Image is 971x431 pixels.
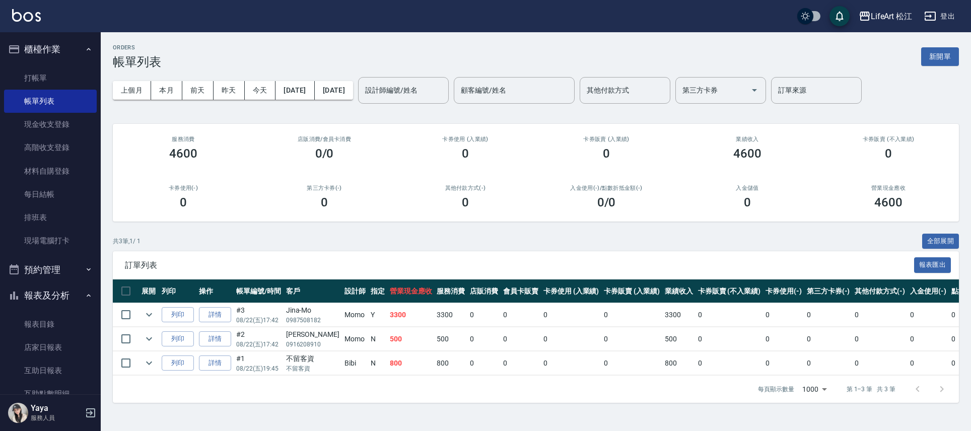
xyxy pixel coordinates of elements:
button: 昨天 [214,81,245,100]
td: 0 [541,327,602,351]
h3: 0 [462,147,469,161]
a: 報表目錄 [4,313,97,336]
p: 08/22 (五) 17:42 [236,340,281,349]
td: N [368,327,387,351]
a: 店家日報表 [4,336,97,359]
p: 0916208910 [286,340,339,349]
h2: 卡券使用 (入業績) [407,136,524,142]
img: Person [8,403,28,423]
button: 櫃檯作業 [4,36,97,62]
p: 第 1–3 筆 共 3 筆 [847,385,895,394]
td: 0 [763,303,804,327]
td: 800 [662,351,696,375]
button: save [829,6,850,26]
button: 本月 [151,81,182,100]
button: 今天 [245,81,276,100]
a: 排班表 [4,206,97,229]
button: 預約管理 [4,257,97,283]
a: 詳情 [199,355,231,371]
p: 共 3 筆, 1 / 1 [113,237,141,246]
td: 0 [908,327,949,351]
button: [DATE] [275,81,314,100]
th: 設計師 [342,279,368,303]
td: 0 [501,351,541,375]
a: 互助日報表 [4,359,97,382]
p: 不留客資 [286,364,339,373]
th: 卡券販賣 (不入業績) [696,279,763,303]
div: Jina-Mo [286,305,339,316]
th: 卡券使用(-) [763,279,804,303]
td: 0 [541,351,602,375]
button: expand row [142,307,157,322]
th: 客戶 [284,279,342,303]
h2: ORDERS [113,44,161,51]
button: [DATE] [315,81,353,100]
button: 列印 [162,355,194,371]
td: 0 [501,327,541,351]
button: LifeArt 松江 [855,6,917,27]
button: expand row [142,331,157,346]
td: 0 [852,351,908,375]
a: 帳單列表 [4,90,97,113]
td: 500 [387,327,435,351]
h2: 店販消費 /會員卡消費 [266,136,383,142]
td: Bibi [342,351,368,375]
td: 0 [601,327,662,351]
button: expand row [142,355,157,371]
th: 指定 [368,279,387,303]
td: Momo [342,327,368,351]
h2: 第三方卡券(-) [266,185,383,191]
td: 0 [908,303,949,327]
h3: 0 [180,195,187,209]
button: 報表及分析 [4,282,97,309]
div: 不留客資 [286,353,339,364]
th: 第三方卡券(-) [804,279,853,303]
div: [PERSON_NAME] [286,329,339,340]
th: 營業現金應收 [387,279,435,303]
span: 訂單列表 [125,260,914,270]
button: 列印 [162,307,194,323]
h2: 卡券販賣 (入業績) [548,136,665,142]
button: 登出 [920,7,959,26]
td: 0 [852,327,908,351]
td: 0 [601,303,662,327]
a: 報表匯出 [914,260,951,269]
td: 0 [501,303,541,327]
a: 現場電腦打卡 [4,229,97,252]
td: 0 [696,351,763,375]
button: 報表匯出 [914,257,951,273]
td: 3300 [434,303,467,327]
h3: 帳單列表 [113,55,161,69]
h3: 4600 [733,147,761,161]
a: 打帳單 [4,66,97,90]
td: 0 [763,327,804,351]
th: 其他付款方式(-) [852,279,908,303]
h2: 業績收入 [689,136,806,142]
td: #2 [234,327,284,351]
td: 0 [467,303,501,327]
h3: 服務消費 [125,136,242,142]
th: 卡券使用 (入業績) [541,279,602,303]
td: 0 [541,303,602,327]
button: 前天 [182,81,214,100]
th: 會員卡販賣 [501,279,541,303]
a: 詳情 [199,307,231,323]
td: 0 [696,303,763,327]
td: 0 [804,327,853,351]
h3: 0/0 [315,147,334,161]
h3: 0 [321,195,328,209]
td: 0 [804,351,853,375]
h2: 入金使用(-) /點數折抵金額(-) [548,185,665,191]
td: 3300 [387,303,435,327]
th: 業績收入 [662,279,696,303]
button: 列印 [162,331,194,347]
td: 0 [601,351,662,375]
h3: 4600 [874,195,903,209]
td: 0 [467,351,501,375]
a: 互助點數明細 [4,382,97,405]
div: LifeArt 松江 [871,10,913,23]
h3: 0 [603,147,610,161]
h3: 0 [744,195,751,209]
div: 1000 [798,376,830,403]
td: Y [368,303,387,327]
